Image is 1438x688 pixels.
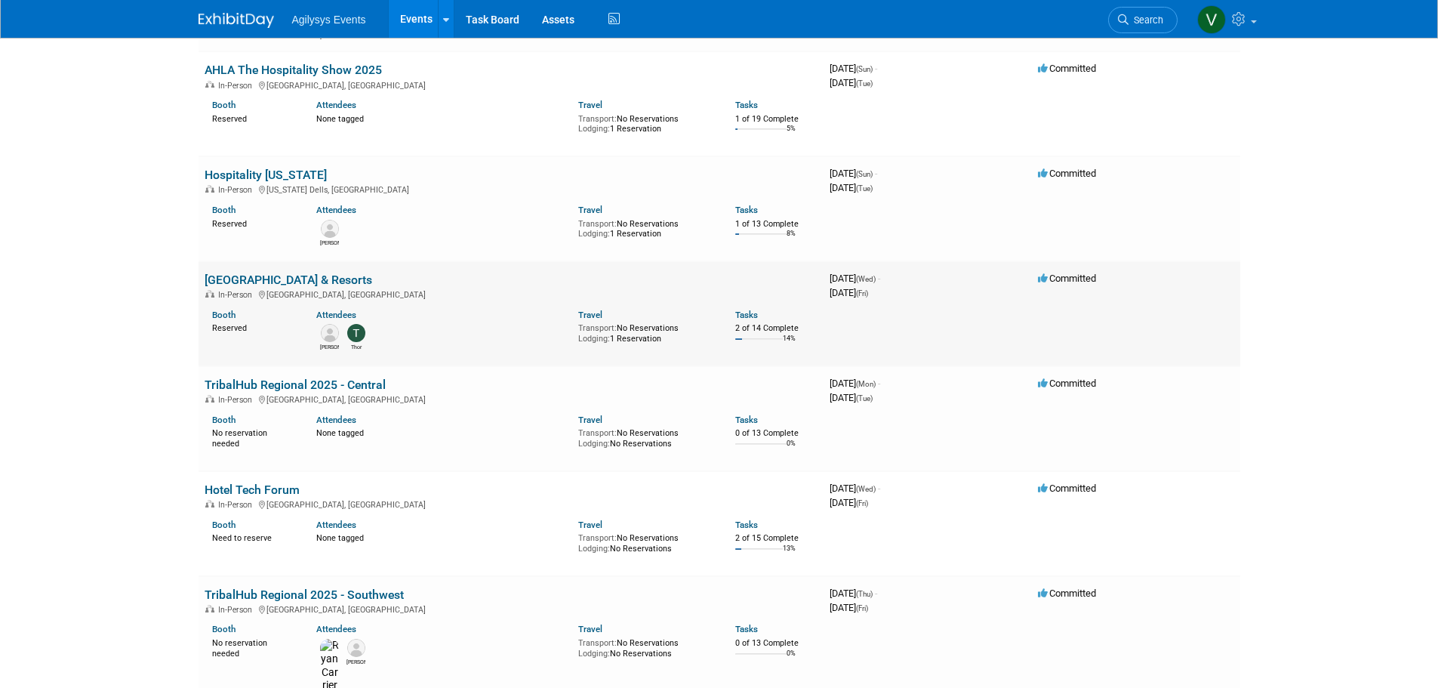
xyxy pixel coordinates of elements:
span: In-Person [218,290,257,300]
img: In-Person Event [205,81,214,88]
img: In-Person Event [205,185,214,193]
span: Agilysys Events [292,14,366,26]
a: Booth [212,624,236,634]
div: Need to reserve [212,530,294,544]
a: Attendees [316,310,356,320]
span: Transport: [578,323,617,333]
span: - [878,483,880,494]
div: No Reservations No Reservations [578,530,713,554]
span: [DATE] [830,273,880,284]
span: (Tue) [856,394,873,403]
a: TribalHub Regional 2025 - Southwest [205,588,404,602]
span: (Tue) [856,184,873,193]
span: [DATE] [830,287,868,298]
div: 0 of 13 Complete [735,428,818,439]
img: In-Person Event [205,290,214,298]
span: Lodging: [578,544,610,554]
div: Jessica Hayes [320,342,339,351]
a: Attendees [316,624,356,634]
span: [DATE] [830,392,873,403]
span: (Fri) [856,289,868,298]
a: Travel [578,100,602,110]
div: None tagged [316,425,567,439]
span: [DATE] [830,77,873,88]
div: 1 of 19 Complete [735,114,818,125]
span: [DATE] [830,588,877,599]
a: Tasks [735,310,758,320]
span: [DATE] [830,63,877,74]
span: - [875,168,877,179]
a: [GEOGRAPHIC_DATA] & Resorts [205,273,372,287]
span: Lodging: [578,124,610,134]
span: (Tue) [856,79,873,88]
a: Tasks [735,624,758,634]
img: Tom Macqueen [321,220,339,238]
div: [GEOGRAPHIC_DATA], [GEOGRAPHIC_DATA] [205,79,818,91]
span: [DATE] [830,497,868,508]
img: Thor Hansen [347,324,365,342]
a: Booth [212,520,236,530]
span: [DATE] [830,168,877,179]
a: Tasks [735,205,758,215]
div: [GEOGRAPHIC_DATA], [GEOGRAPHIC_DATA] [205,393,818,405]
span: - [875,588,877,599]
span: In-Person [218,185,257,195]
span: In-Person [218,605,257,615]
span: In-Person [218,500,257,510]
span: Committed [1038,168,1096,179]
span: Transport: [578,219,617,229]
span: Search [1129,14,1163,26]
span: Committed [1038,378,1096,389]
img: In-Person Event [205,500,214,508]
a: Booth [212,205,236,215]
div: Thor Hansen [346,342,365,351]
span: (Thu) [856,590,873,598]
span: - [878,273,880,284]
div: 2 of 14 Complete [735,323,818,334]
a: Attendees [316,100,356,110]
div: 1 of 13 Complete [735,219,818,230]
span: Lodging: [578,334,610,344]
a: Tasks [735,100,758,110]
a: Attendees [316,520,356,530]
div: No Reservations No Reservations [578,425,713,449]
div: No Reservations No Reservations [578,635,713,659]
div: Reserved [212,111,294,125]
span: In-Person [218,395,257,405]
div: [GEOGRAPHIC_DATA], [GEOGRAPHIC_DATA] [205,288,818,300]
span: Committed [1038,63,1096,74]
td: 0% [787,649,796,670]
img: In-Person Event [205,605,214,612]
div: No Reservations 1 Reservation [578,320,713,344]
div: No reservation needed [212,635,294,659]
div: None tagged [316,530,567,544]
span: - [878,378,880,389]
span: Transport: [578,114,617,124]
div: No reservation needed [212,425,294,449]
td: 13% [783,545,796,565]
span: Transport: [578,428,617,438]
img: Jessica Hayes [321,324,339,342]
a: Travel [578,520,602,530]
span: (Sun) [856,65,873,73]
div: [GEOGRAPHIC_DATA], [GEOGRAPHIC_DATA] [205,603,818,615]
span: (Wed) [856,485,876,493]
span: (Sun) [856,170,873,178]
span: Committed [1038,273,1096,284]
a: Search [1108,7,1178,33]
img: ExhibitDay [199,13,274,28]
span: (Fri) [856,604,868,612]
a: Travel [578,624,602,634]
span: (Wed) [856,275,876,283]
a: Booth [212,100,236,110]
a: Attendees [316,415,356,425]
span: Lodging: [578,649,610,659]
a: Hotel Tech Forum [205,483,300,497]
div: [US_STATE] Dells, [GEOGRAPHIC_DATA] [205,183,818,195]
div: No Reservations 1 Reservation [578,216,713,239]
a: Tasks [735,415,758,425]
td: 5% [787,125,796,145]
a: Travel [578,415,602,425]
span: [DATE] [830,378,880,389]
div: Reserved [212,216,294,230]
